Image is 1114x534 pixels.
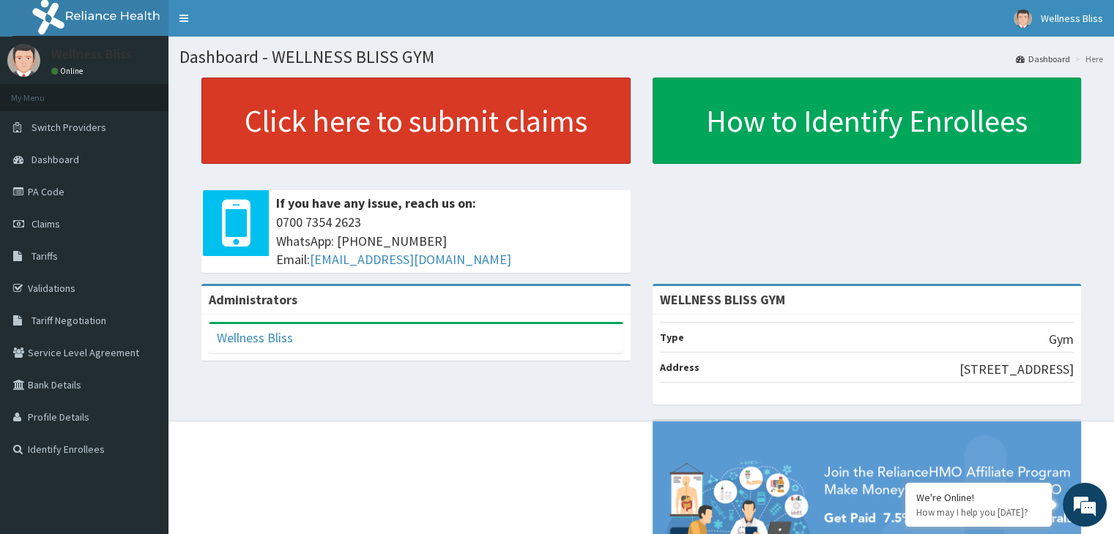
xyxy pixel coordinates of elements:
a: Wellness Bliss [217,329,293,346]
p: Wellness Bliss [51,48,132,61]
b: Administrators [209,291,297,308]
p: [STREET_ADDRESS] [959,360,1074,379]
p: How may I help you today? [916,506,1041,519]
span: Tariffs [31,249,58,263]
a: Dashboard [1016,53,1070,65]
span: Dashboard [31,153,79,166]
span: Switch Providers [31,121,106,134]
img: User Image [1014,10,1032,28]
a: Click here to submit claims [201,78,631,164]
a: [EMAIL_ADDRESS][DOMAIN_NAME] [310,251,511,268]
a: Online [51,66,86,76]
img: User Image [7,44,40,77]
h1: Dashboard - WELLNESS BLISS GYM [179,48,1103,67]
span: 0700 7354 2623 WhatsApp: [PHONE_NUMBER] Email: [276,213,623,269]
li: Here [1072,53,1103,65]
span: Claims [31,217,60,230]
a: How to Identify Enrollees [653,78,1082,164]
strong: WELLNESS BLISS GYM [660,291,785,308]
b: If you have any issue, reach us on: [276,195,476,211]
div: We're Online! [916,491,1041,504]
p: Gym [1049,330,1074,349]
b: Type [660,331,684,344]
b: Address [660,361,699,374]
span: Tariff Negotiation [31,314,106,327]
span: Wellness Bliss [1041,12,1103,25]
